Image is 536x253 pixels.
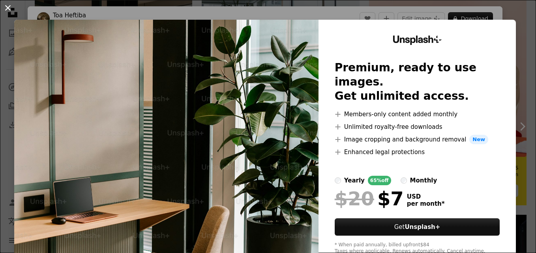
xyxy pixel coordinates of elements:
[469,135,488,144] span: New
[335,147,500,157] li: Enhanced legal protections
[344,176,365,185] div: yearly
[335,122,500,132] li: Unlimited royalty-free downloads
[407,200,445,207] span: per month *
[335,61,500,103] h2: Premium, ready to use images. Get unlimited access.
[335,188,404,209] div: $7
[335,177,341,184] input: yearly65%off
[407,193,445,200] span: USD
[401,177,407,184] input: monthly
[410,176,437,185] div: monthly
[335,188,374,209] span: $20
[405,223,440,231] strong: Unsplash+
[368,176,391,185] div: 65% off
[335,218,500,236] button: GetUnsplash+
[335,110,500,119] li: Members-only content added monthly
[335,135,500,144] li: Image cropping and background removal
